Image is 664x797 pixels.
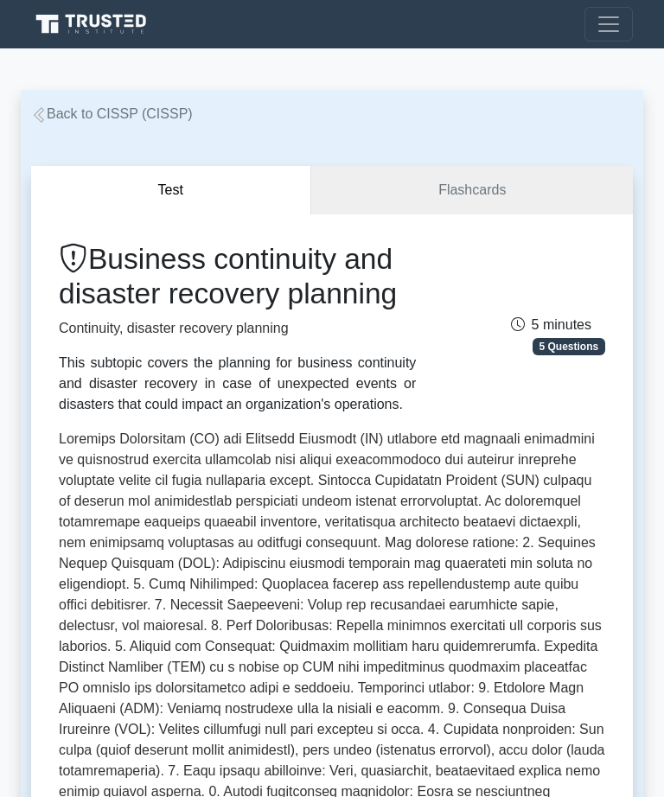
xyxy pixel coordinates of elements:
span: 5 Questions [533,338,605,355]
p: Continuity, disaster recovery planning [59,318,416,339]
button: Toggle navigation [584,7,633,41]
div: This subtopic covers the planning for business continuity and disaster recovery in case of unexpe... [59,353,416,415]
a: Flashcards [311,166,633,215]
button: Test [31,166,311,215]
h1: Business continuity and disaster recovery planning [59,242,416,311]
span: 5 minutes [511,317,591,332]
a: Back to CISSP (CISSP) [31,106,193,121]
